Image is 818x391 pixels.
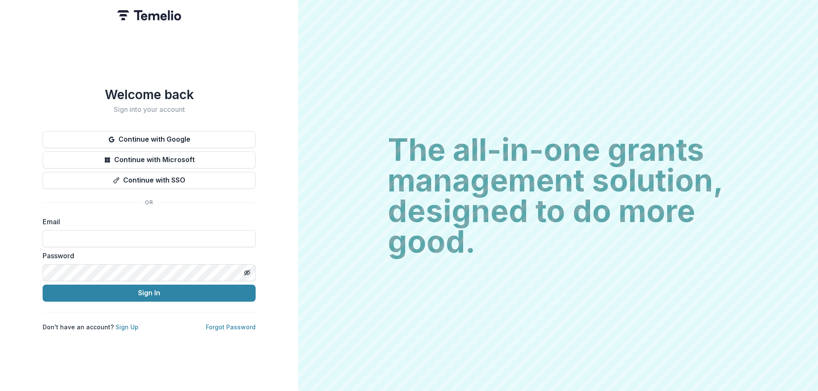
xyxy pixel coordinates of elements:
h2: Sign into your account [43,106,256,114]
button: Continue with Google [43,131,256,148]
p: Don't have an account? [43,323,138,331]
button: Continue with Microsoft [43,151,256,168]
button: Sign In [43,285,256,302]
a: Sign Up [115,323,138,331]
a: Forgot Password [206,323,256,331]
label: Password [43,251,251,261]
img: Temelio [117,10,181,20]
button: Continue with SSO [43,172,256,189]
button: Toggle password visibility [240,266,254,280]
label: Email [43,217,251,227]
h1: Welcome back [43,87,256,102]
